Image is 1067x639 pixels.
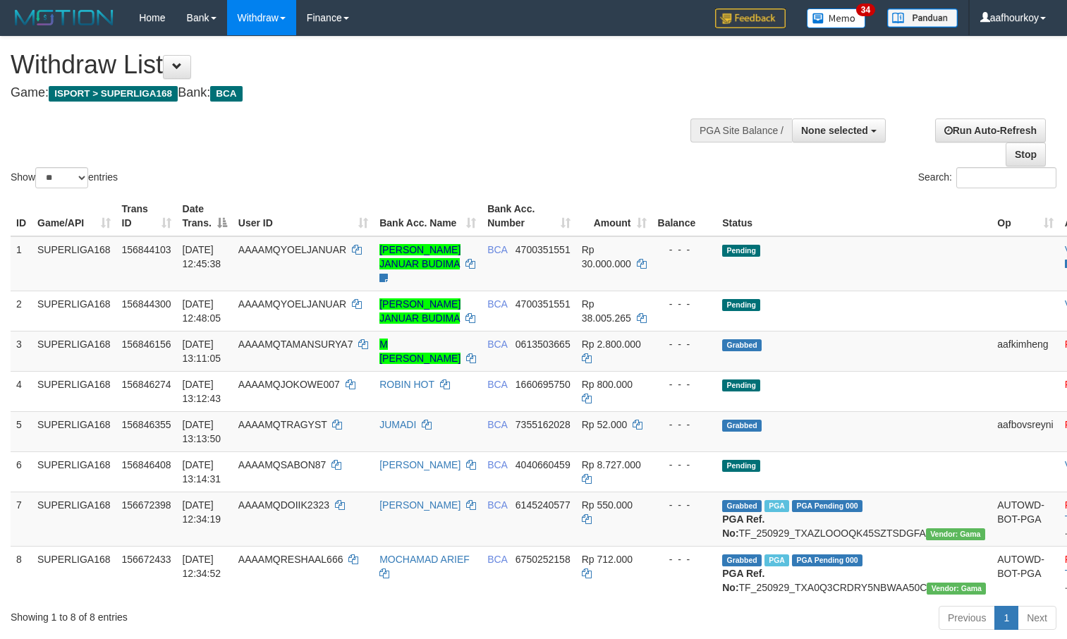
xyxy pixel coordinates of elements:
[183,339,221,364] span: [DATE] 13:11:05
[11,492,32,546] td: 7
[183,379,221,404] span: [DATE] 13:12:43
[956,167,1056,188] input: Search:
[722,379,760,391] span: Pending
[722,513,764,539] b: PGA Ref. No:
[582,459,641,470] span: Rp 8.727.000
[658,297,712,311] div: - - -
[487,244,507,255] span: BCA
[658,498,712,512] div: - - -
[32,451,116,492] td: SUPERLIGA168
[658,458,712,472] div: - - -
[11,604,434,624] div: Showing 1 to 8 of 8 entries
[717,492,992,546] td: TF_250929_TXAZLOOOQK45SZTSDGFA
[487,379,507,390] span: BCA
[722,568,764,593] b: PGA Ref. No:
[49,86,178,102] span: ISPORT > SUPERLIGA168
[11,167,118,188] label: Show entries
[487,499,507,511] span: BCA
[183,244,221,269] span: [DATE] 12:45:38
[238,459,327,470] span: AAAAMQSABON87
[764,554,789,566] span: Marked by aafsoycanthlai
[792,500,862,512] span: PGA Pending
[122,379,171,390] span: 156846274
[658,418,712,432] div: - - -
[516,419,571,430] span: Copy 7355162028 to clipboard
[516,459,571,470] span: Copy 4040660459 to clipboard
[183,554,221,579] span: [DATE] 12:34:52
[994,606,1018,630] a: 1
[582,554,633,565] span: Rp 712.000
[582,298,631,324] span: Rp 38.005.265
[11,196,32,236] th: ID
[992,492,1059,546] td: AUTOWD-BOT-PGA
[856,4,875,16] span: 34
[926,528,985,540] span: Vendor URL: https://trx31.1velocity.biz
[927,583,986,595] span: Vendor URL: https://trx31.1velocity.biz
[379,499,461,511] a: [PERSON_NAME]
[32,236,116,291] td: SUPERLIGA168
[183,459,221,485] span: [DATE] 13:14:31
[487,459,507,470] span: BCA
[11,546,32,600] td: 8
[238,499,329,511] span: AAAAMQDOIIK2323
[32,331,116,371] td: SUPERLIGA168
[122,499,171,511] span: 156672398
[11,451,32,492] td: 6
[183,298,221,324] span: [DATE] 12:48:05
[238,419,327,430] span: AAAAMQTRAGYST
[122,339,171,350] span: 156846156
[379,379,434,390] a: ROBIN HOT
[576,196,652,236] th: Amount: activate to sort column ascending
[379,339,461,364] a: M [PERSON_NAME]
[582,339,641,350] span: Rp 2.800.000
[183,419,221,444] span: [DATE] 13:13:50
[11,236,32,291] td: 1
[992,546,1059,600] td: AUTOWD-BOT-PGA
[887,8,958,28] img: panduan.png
[233,196,374,236] th: User ID: activate to sort column ascending
[11,7,118,28] img: MOTION_logo.png
[717,546,992,600] td: TF_250929_TXA0Q3CRDRY5NBWAA50C
[722,420,762,432] span: Grabbed
[918,167,1056,188] label: Search:
[939,606,995,630] a: Previous
[11,371,32,411] td: 4
[652,196,717,236] th: Balance
[487,419,507,430] span: BCA
[935,118,1046,142] a: Run Auto-Refresh
[516,339,571,350] span: Copy 0613503665 to clipboard
[807,8,866,28] img: Button%20Memo.svg
[379,459,461,470] a: [PERSON_NAME]
[992,411,1059,451] td: aafbovsreyni
[238,554,343,565] span: AAAAMQRESHAAL666
[792,118,886,142] button: None selected
[715,8,786,28] img: Feedback.jpg
[764,500,789,512] span: Marked by aafsoycanthlai
[122,459,171,470] span: 156846408
[722,245,760,257] span: Pending
[582,379,633,390] span: Rp 800.000
[582,244,631,269] span: Rp 30.000.000
[238,379,340,390] span: AAAAMQJOKOWE007
[122,419,171,430] span: 156846355
[374,196,482,236] th: Bank Acc. Name: activate to sort column ascending
[32,492,116,546] td: SUPERLIGA168
[238,244,346,255] span: AAAAMQYOELJANUAR
[238,298,346,310] span: AAAAMQYOELJANUAR
[11,331,32,371] td: 3
[183,499,221,525] span: [DATE] 12:34:19
[992,331,1059,371] td: aafkimheng
[11,291,32,331] td: 2
[690,118,792,142] div: PGA Site Balance /
[516,554,571,565] span: Copy 6750252158 to clipboard
[1018,606,1056,630] a: Next
[516,499,571,511] span: Copy 6145240577 to clipboard
[122,244,171,255] span: 156844103
[658,243,712,257] div: - - -
[379,554,470,565] a: MOCHAMAD ARIEF
[582,499,633,511] span: Rp 550.000
[487,554,507,565] span: BCA
[722,460,760,472] span: Pending
[379,244,461,269] a: [PERSON_NAME] JANUAR BUDIMA
[992,196,1059,236] th: Op: activate to sort column ascending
